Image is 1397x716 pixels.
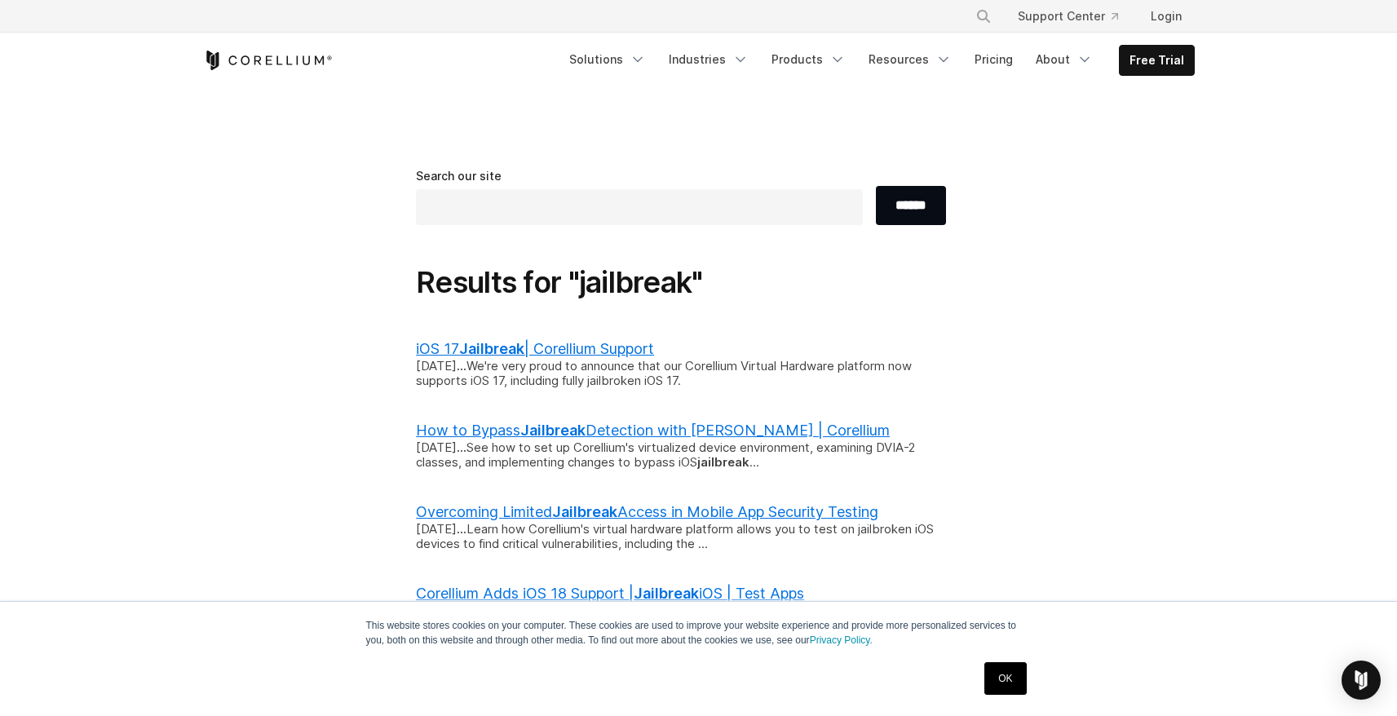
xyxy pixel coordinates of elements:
[416,264,981,301] h1: Results for "jailbreak"
[559,45,1195,76] div: Navigation Menu
[984,662,1026,695] a: OK
[457,440,466,455] b: ...
[1138,2,1195,31] a: Login
[520,422,586,439] b: Jailbreak
[956,2,1195,31] div: Navigation Menu
[1026,45,1103,74] a: About
[416,522,946,553] div: [DATE] Learn how Corellium's virtual hardware platform allows you to test on jailbroken iOS devic...
[1342,661,1381,700] div: Open Intercom Messenger
[457,521,466,537] b: ...
[810,634,873,646] a: Privacy Policy.
[859,45,962,74] a: Resources
[416,585,804,602] a: Corellium Adds iOS 18 Support |JailbreakiOS | Test Apps
[969,2,998,31] button: Search
[659,45,758,74] a: Industries
[1120,46,1194,75] a: Free Trial
[762,45,855,74] a: Products
[416,503,878,520] a: Overcoming LimitedJailbreakAccess in Mobile App Security Testing
[366,618,1032,647] p: This website stores cookies on your computer. These cookies are used to improve your website expe...
[416,359,946,390] div: [DATE] We're very proud to announce that our Corellium Virtual Hardware platform now supports iOS...
[416,169,502,183] span: Search our site
[457,358,466,373] b: ...
[416,340,654,357] a: iOS 17Jailbreak| Corellium Support
[416,422,890,439] a: How to BypassJailbreakDetection with [PERSON_NAME] | Corellium
[965,45,1023,74] a: Pricing
[416,440,946,471] div: [DATE] See how to set up Corellium's virtualized device environment, examining DVIA-2 classes, an...
[559,45,656,74] a: Solutions
[459,340,524,357] b: Jailbreak
[552,503,617,520] b: Jailbreak
[634,585,699,602] b: Jailbreak
[203,51,333,70] a: Corellium Home
[697,454,749,470] b: jailbreak
[1005,2,1131,31] a: Support Center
